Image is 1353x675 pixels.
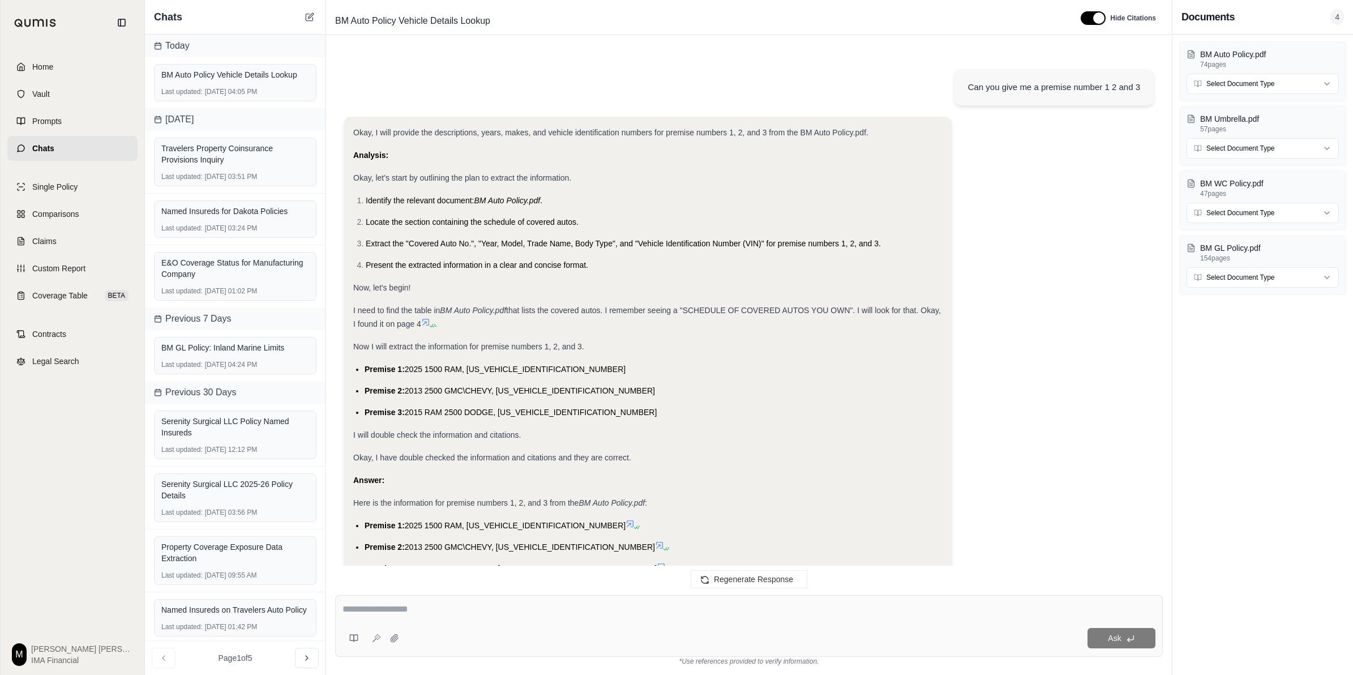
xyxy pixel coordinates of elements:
[1187,49,1339,69] button: BM Auto Policy.pdf74pages
[7,109,138,134] a: Prompts
[161,508,309,517] div: [DATE] 03:56 PM
[353,283,411,292] span: Now, let's begin!
[7,82,138,106] a: Vault
[1110,14,1156,23] span: Hide Citations
[474,196,540,205] span: BM Auto Policy.pdf
[353,173,571,182] span: Okay, let's start by outlining the plan to extract the information.
[161,287,309,296] div: [DATE] 01:02 PM
[331,12,495,30] span: BM Auto Policy Vehicle Details Lookup
[32,236,57,247] span: Claims
[32,61,53,72] span: Home
[1200,49,1339,60] p: BM Auto Policy.pdf
[1200,125,1339,134] p: 57 pages
[1200,242,1339,254] p: BM GL Policy.pdf
[353,306,941,328] span: that lists the covered autos. I remember seeing a "SCHEDULE OF COVERED AUTOS YOU OWN". I will loo...
[32,356,79,367] span: Legal Search
[32,143,54,154] span: Chats
[366,196,474,205] span: Identify the relevant document:
[32,88,50,100] span: Vault
[1200,178,1339,189] p: BM WC Policy.pdf
[645,498,647,507] span: :
[353,342,584,351] span: Now I will extract the information for premise numbers 1, 2, and 3.
[161,287,203,296] span: Last updated:
[968,80,1140,94] div: Can you give me a premise number 1 2 and 3
[353,128,868,137] span: Okay, I will provide the descriptions, years, makes, and vehicle identification numbers for premi...
[540,196,542,205] span: .
[1187,178,1339,198] button: BM WC Policy.pdf47pages
[161,360,203,369] span: Last updated:
[161,541,309,564] div: Property Coverage Exposure Data Extraction
[353,306,440,315] span: I need to find the table in
[1087,628,1155,648] button: Ask
[1200,189,1339,198] p: 47 pages
[12,643,27,666] div: M
[145,307,326,330] div: Previous 7 Days
[32,290,88,301] span: Coverage Table
[161,172,203,181] span: Last updated:
[365,564,405,573] span: Premise 3:
[405,365,626,374] span: 2025 1500 RAM, [US_VEHICLE_IDENTIFICATION_NUMBER]
[365,386,405,395] span: Premise 2:
[353,476,384,485] strong: Answer:
[32,328,66,340] span: Contracts
[7,229,138,254] a: Claims
[1330,9,1344,25] span: 4
[161,571,309,580] div: [DATE] 09:55 AM
[161,445,203,454] span: Last updated:
[366,217,579,227] span: Locate the section containing the schedule of covered autos.
[365,408,405,417] span: Premise 3:
[7,283,138,308] a: Coverage TableBETA
[1187,113,1339,134] button: BM Umbrella.pdf57pages
[1108,634,1121,643] span: Ask
[405,542,655,552] span: 2013 2500 GMC\CHEVY, [US_VEHICLE_IDENTIFICATION_NUMBER]
[219,652,252,664] span: Page 1 of 5
[7,256,138,281] a: Custom Report
[161,257,309,280] div: E&O Coverage Status for Manufacturing Company
[113,14,131,32] button: Collapse sidebar
[161,479,309,501] div: Serenity Surgical LLC 2025-26 Policy Details
[161,622,309,631] div: [DATE] 01:42 PM
[161,87,203,96] span: Last updated:
[366,260,588,270] span: Present the extracted information in a clear and concise format.
[405,386,655,395] span: 2013 2500 GMC\CHEVY, [US_VEHICLE_IDENTIFICATION_NUMBER]
[365,542,405,552] span: Premise 2:
[161,571,203,580] span: Last updated:
[161,508,203,517] span: Last updated:
[7,54,138,79] a: Home
[440,306,506,315] em: BM Auto Policy.pdf
[31,643,133,655] span: [PERSON_NAME] [PERSON_NAME]
[7,322,138,347] a: Contracts
[105,290,129,301] span: BETA
[161,206,309,217] div: Named Insureds for Dakota Policies
[303,10,316,24] button: New Chat
[161,342,309,353] div: BM GL Policy: Inland Marine Limits
[1200,60,1339,69] p: 74 pages
[365,521,405,530] span: Premise 1:
[366,239,881,248] span: Extract the "Covered Auto No.", "Year, Model, Trade Name, Body Type", and "Vehicle Identification...
[353,430,521,439] span: I will double check the information and citations.
[1200,113,1339,125] p: BM Umbrella.pdf
[154,9,182,25] span: Chats
[145,35,326,57] div: Today
[353,151,388,160] strong: Analysis:
[7,174,138,199] a: Single Policy
[405,408,657,417] span: 2015 RAM 2500 DODGE, [US_VEHICLE_IDENTIFICATION_NUMBER]
[579,498,645,507] em: BM Auto Policy.pdf
[405,564,657,573] span: 2015 RAM 2500 DODGE, [US_VEHICLE_IDENTIFICATION_NUMBER]
[145,381,326,404] div: Previous 30 Days
[145,108,326,131] div: [DATE]
[161,416,309,438] div: Serenity Surgical LLC Policy Named Insureds
[1187,242,1339,263] button: BM GL Policy.pdf154pages
[7,349,138,374] a: Legal Search
[1200,254,1339,263] p: 154 pages
[31,655,133,666] span: IMA Financial
[161,445,309,454] div: [DATE] 12:12 PM
[161,87,309,96] div: [DATE] 04:05 PM
[161,604,309,616] div: Named Insureds on Travelers Auto Policy
[32,116,62,127] span: Prompts
[161,143,309,165] div: Travelers Property Coinsurance Provisions Inquiry
[365,365,405,374] span: Premise 1:
[405,521,626,530] span: 2025 1500 RAM, [US_VEHICLE_IDENTIFICATION_NUMBER]
[161,172,309,181] div: [DATE] 03:51 PM
[691,570,807,588] button: Regenerate Response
